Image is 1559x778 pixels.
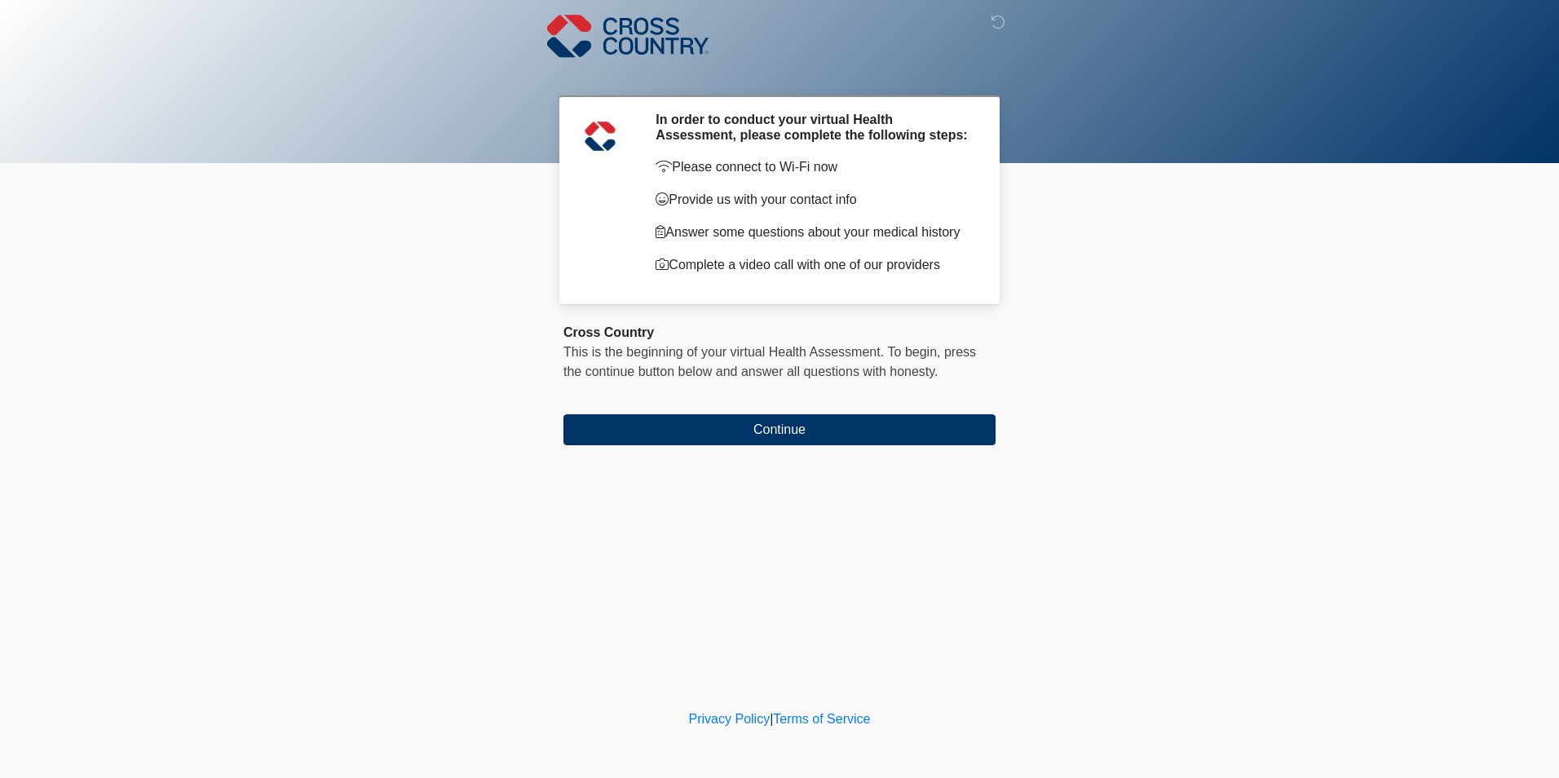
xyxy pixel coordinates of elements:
[888,345,944,359] span: To begin,
[563,323,996,343] div: Cross Country
[656,190,971,210] p: Provide us with your contact info
[576,112,625,161] img: Agent Avatar
[689,712,771,726] a: Privacy Policy
[770,712,773,726] a: |
[656,223,971,242] p: Answer some questions about your medical history
[563,345,976,378] span: press the continue button below and answer all questions with honesty.
[656,112,971,143] h2: In order to conduct your virtual Health Assessment, please complete the following steps:
[551,59,1008,89] h1: ‎ ‎ ‎
[773,712,870,726] a: Terms of Service
[563,414,996,445] button: Continue
[656,157,971,177] p: Please connect to Wi-Fi now
[547,12,709,60] img: Cross Country Logo
[656,255,971,275] p: Complete a video call with one of our providers
[563,345,884,359] span: This is the beginning of your virtual Health Assessment.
